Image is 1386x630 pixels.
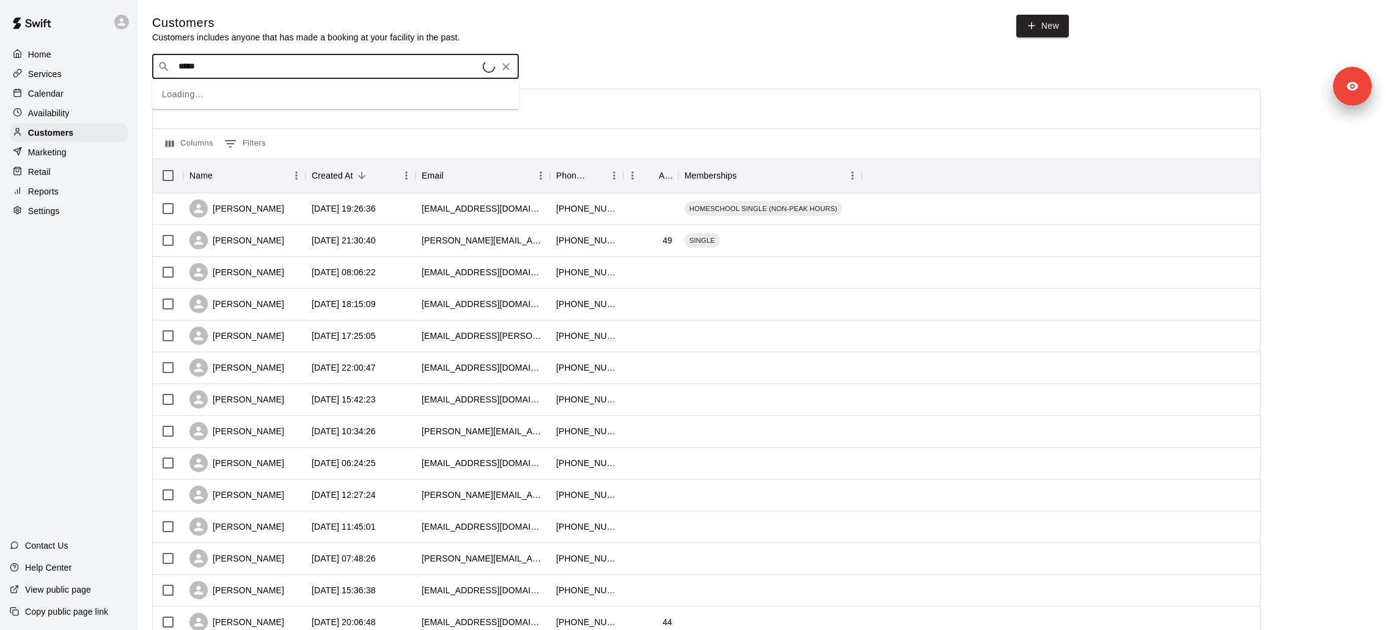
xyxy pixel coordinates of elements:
div: +16465528954 [556,330,617,342]
div: 2025-08-25 08:06:22 [312,266,376,278]
a: Services [10,65,128,83]
span: SINGLE [684,235,720,245]
div: +15417770846 [556,584,617,596]
a: Reports [10,182,128,201]
div: Name [189,158,213,193]
div: +19704010034 [556,234,617,246]
button: Menu [623,166,642,185]
div: +12088610435 [556,361,617,374]
div: Loading… [152,80,519,109]
div: anastasia@cappuccio.org [422,330,544,342]
span: HOMESCHOOL SINGLE (NON-PEAK HOURS) [684,204,842,213]
button: Sort [353,167,370,184]
div: erinmartinbend@gmail.com [422,457,544,469]
div: maray64@gmail.com [422,298,544,310]
div: Age [659,158,672,193]
div: [PERSON_NAME] [189,199,284,218]
div: kweaver@bendbroadband.com [422,521,544,533]
div: 49 [662,234,672,246]
p: Home [28,48,51,61]
div: +15412139480 [556,457,617,469]
button: Select columns [163,134,216,154]
p: Services [28,68,62,80]
div: HOMESCHOOL SINGLE (NON-PEAK HOURS) [684,201,842,216]
div: 2025-07-03 15:36:38 [312,584,376,596]
a: New [1016,15,1069,37]
div: 2025-07-05 12:27:24 [312,489,376,501]
a: Settings [10,202,128,220]
div: +15038999967 [556,552,617,565]
div: Name [183,158,306,193]
p: Customers [28,127,73,139]
div: +13038818634 [556,266,617,278]
div: 44 [662,616,672,628]
div: 2025-07-12 15:42:23 [312,393,376,406]
button: Sort [642,167,659,184]
div: [PERSON_NAME] [189,231,284,250]
button: Sort [213,167,230,184]
div: Email [422,158,444,193]
div: 2025-07-09 10:34:26 [312,425,376,437]
div: cworthan@gmail.com [422,202,544,215]
div: [PERSON_NAME] [189,517,284,536]
a: Marketing [10,143,128,161]
div: jasonaschweitzer@yahoo.com [422,234,544,246]
a: Home [10,45,128,64]
div: [PERSON_NAME] [189,263,284,281]
p: Help Center [25,561,71,574]
div: 2025-09-10 19:26:36 [312,202,376,215]
div: +13076907664 [556,202,617,215]
p: Customers includes anyone that has made a booking at your facility in the past. [152,31,460,43]
button: Sort [737,167,754,184]
div: 2025-07-07 06:24:25 [312,457,376,469]
div: Memberships [684,158,737,193]
div: Email [416,158,550,193]
button: Menu [843,166,862,185]
div: [PERSON_NAME] [189,358,284,377]
p: Reports [28,185,59,198]
p: Contact Us [25,539,68,552]
div: [PERSON_NAME] [189,454,284,472]
div: 2025-09-02 21:30:40 [312,234,376,246]
a: Availability [10,104,128,122]
div: 2025-08-14 17:25:05 [312,330,376,342]
div: +15038126040 [556,425,617,437]
h5: Customers [152,15,460,31]
div: [PERSON_NAME] [189,581,284,599]
div: 2025-07-02 20:06:48 [312,616,376,628]
button: Menu [605,166,623,185]
div: Phone Number [556,158,588,193]
p: Copy public page link [25,606,108,618]
button: Sort [444,167,461,184]
div: briansnyder11@gmail.com [422,393,544,406]
div: [PERSON_NAME] [189,295,284,313]
div: stephanie.welbourn@gmail.com [422,489,544,501]
div: georgew@wernerjerky.com [422,425,544,437]
div: Memberships [678,158,862,193]
div: Search customers by name or email [152,54,519,79]
button: Show filters [221,134,269,154]
div: samantha.j.e.moody@gmail.com [422,552,544,565]
div: +15416103960 [556,521,617,533]
div: [PERSON_NAME] [189,422,284,440]
p: Retail [28,166,51,178]
button: Menu [287,166,306,185]
p: View public page [25,584,91,596]
a: Calendar [10,84,128,103]
div: 2025-07-05 11:45:01 [312,521,376,533]
div: +15416395444 [556,298,617,310]
div: +19252120711 [556,616,617,628]
div: jsterger@hotmail.com [422,266,544,278]
button: Clear [497,58,515,75]
button: Sort [588,167,605,184]
div: [PERSON_NAME] [189,486,284,504]
a: Retail [10,163,128,181]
